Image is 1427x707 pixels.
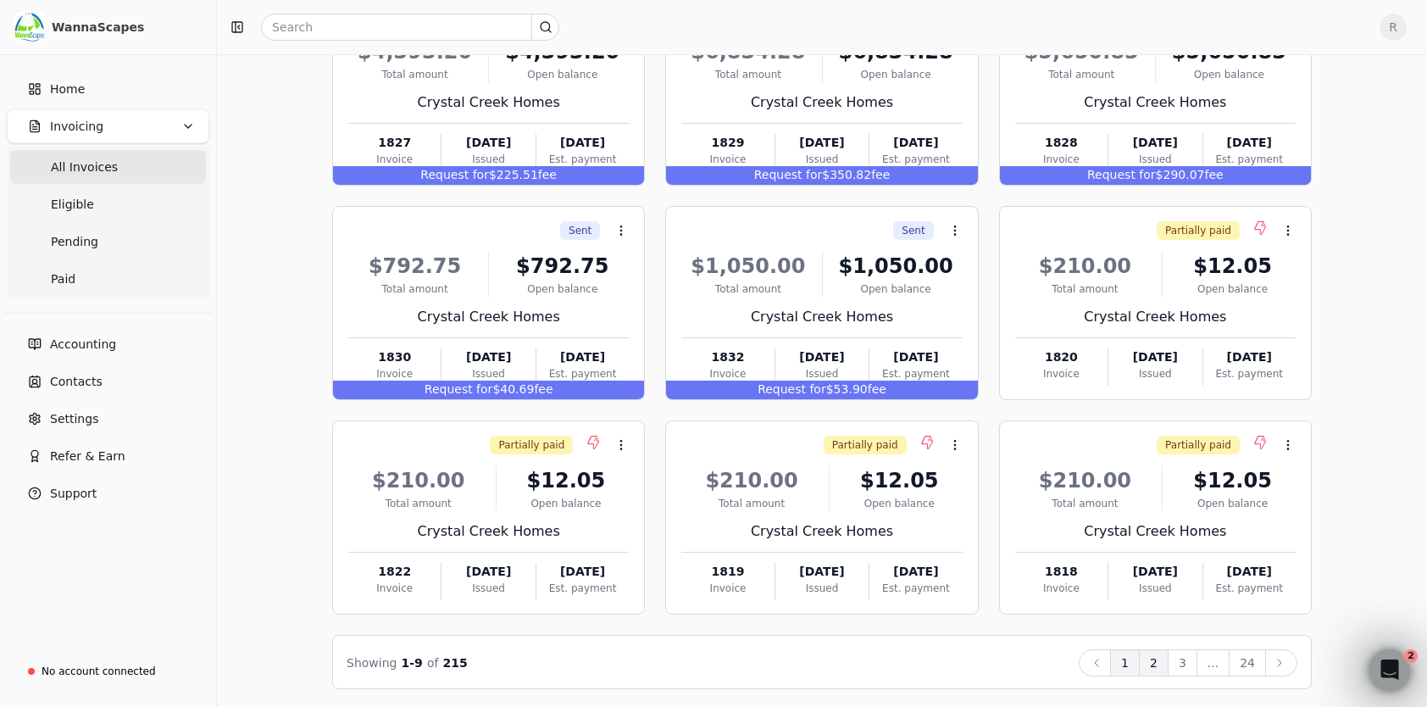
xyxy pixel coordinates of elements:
div: $350.82 [666,166,977,185]
div: Invoice [681,581,774,596]
a: Contacts [7,365,209,398]
div: $210.00 [1015,251,1156,281]
div: Issued [441,581,535,596]
div: Issued [441,366,535,381]
span: Partially paid [832,437,898,453]
div: Crystal Creek Homes [681,307,962,327]
div: Crystal Creek Homes [348,521,629,542]
div: Total amount [681,67,814,82]
div: Open balance [503,496,630,511]
div: 1820 [1015,348,1108,366]
span: Sent [569,223,591,238]
div: $792.75 [496,251,629,281]
span: Partially paid [1165,437,1231,453]
span: Eligible [51,196,94,214]
div: Issued [775,581,869,596]
div: Issued [775,152,869,167]
div: No account connected [42,664,156,679]
div: $210.00 [348,465,489,496]
a: Eligible [10,187,206,221]
span: 1 - 9 [402,656,423,670]
div: Invoice [348,581,441,596]
div: Invoice [1015,366,1108,381]
div: Invoice [348,152,441,167]
div: Crystal Creek Homes [681,92,962,113]
div: [DATE] [775,348,869,366]
div: 1828 [1015,134,1108,152]
div: 1829 [681,134,774,152]
span: fee [871,168,890,181]
button: R [1380,14,1407,41]
div: Crystal Creek Homes [1015,92,1296,113]
div: $792.75 [348,251,481,281]
span: Request for [1087,168,1156,181]
div: Total amount [1015,496,1156,511]
div: Est. payment [1203,581,1296,596]
span: Sent [902,223,924,238]
a: Paid [10,262,206,296]
div: [DATE] [775,563,869,581]
iframe: Intercom live chat [1369,649,1410,690]
div: Open balance [1163,67,1296,82]
a: Pending [10,225,206,259]
div: Est. payment [869,152,962,167]
div: Invoice [348,366,441,381]
div: Total amount [348,496,489,511]
img: c78f061d-795f-4796-8eaa-878e83f7b9c5.png [14,12,45,42]
div: [DATE] [1203,348,1296,366]
div: $225.51 [333,166,644,185]
span: fee [868,382,886,396]
div: Crystal Creek Homes [348,307,629,327]
button: Refer & Earn [7,439,209,473]
a: Settings [7,402,209,436]
div: Crystal Creek Homes [681,521,962,542]
div: [DATE] [536,348,629,366]
div: Crystal Creek Homes [348,92,629,113]
div: Open balance [830,67,963,82]
span: fee [1204,168,1223,181]
div: Open balance [1169,496,1296,511]
div: 1818 [1015,563,1108,581]
span: Support [50,485,97,503]
div: $12.05 [1169,251,1296,281]
span: fee [534,382,552,396]
div: Total amount [348,281,481,297]
span: Home [50,81,85,98]
div: $12.05 [1169,465,1296,496]
span: Invoicing [50,118,103,136]
div: Est. payment [869,581,962,596]
div: [DATE] [441,563,535,581]
div: $1,050.00 [681,251,814,281]
div: [DATE] [536,134,629,152]
div: Invoice [1015,581,1108,596]
div: [DATE] [869,563,962,581]
span: Pending [51,233,98,251]
div: Open balance [836,496,963,511]
a: Accounting [7,327,209,361]
div: 1827 [348,134,441,152]
div: Invoice [1015,152,1108,167]
div: Invoice [681,366,774,381]
div: Est. payment [536,152,629,167]
div: Crystal Creek Homes [1015,521,1296,542]
span: Request for [425,382,493,396]
div: $40.69 [333,381,644,399]
button: 3 [1168,649,1197,676]
span: Partially paid [498,437,564,453]
div: Issued [1108,581,1202,596]
div: WannaScapes [52,19,202,36]
button: 1 [1110,649,1140,676]
div: Total amount [348,67,481,82]
span: All Invoices [51,159,118,176]
span: Settings [50,410,98,428]
div: [DATE] [441,348,535,366]
span: of [427,656,439,670]
div: Issued [1108,152,1202,167]
div: Crystal Creek Homes [1015,307,1296,327]
span: 215 [443,656,468,670]
button: 24 [1229,649,1266,676]
div: [DATE] [1108,563,1202,581]
div: 1830 [348,348,441,366]
div: [DATE] [536,563,629,581]
div: Est. payment [1203,152,1296,167]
